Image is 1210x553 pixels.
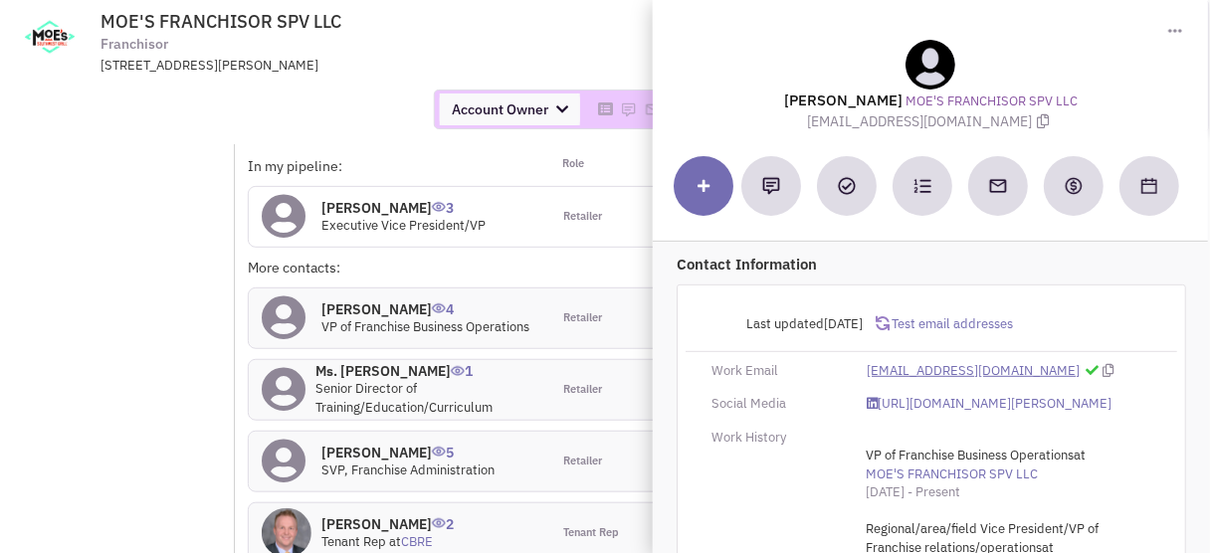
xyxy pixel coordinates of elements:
[677,254,1186,275] p: Contact Information
[1064,176,1084,196] img: Create a deal
[1141,178,1157,194] img: Schedule a Meeting
[867,395,1111,414] a: [URL][DOMAIN_NAME][PERSON_NAME]
[432,285,454,318] span: 4
[321,318,529,335] span: VP of Franchise Business Operations
[913,177,931,195] img: Subscribe to a cadence
[440,93,580,125] span: Account Owner
[563,382,602,398] span: Retailer
[988,176,1008,196] img: Send an email
[321,199,486,217] h4: [PERSON_NAME]
[432,303,446,313] img: icon-UserInteraction.png
[321,300,529,318] h4: [PERSON_NAME]
[321,444,495,461] h4: [PERSON_NAME]
[621,101,637,117] img: Please add to your accounts
[248,258,550,277] div: More contacts:
[699,429,854,448] div: Work History
[866,447,1074,463] span: VP of Franchise Business Operations
[866,465,1038,484] a: MOE'S FRANCHISOR SPV LLC
[890,315,1013,332] span: Test email addresses
[248,156,550,176] div: In my pipeline:
[563,310,602,326] span: Retailer
[699,305,876,343] div: Last updated
[645,101,661,117] img: Please add to your accounts
[321,515,454,533] h4: [PERSON_NAME]
[432,518,446,528] img: icon-UserInteraction.png
[807,112,1054,130] span: [EMAIL_ADDRESS][DOMAIN_NAME]
[315,380,493,416] span: Senior Director of Training/Education/Curriculum
[432,500,454,533] span: 2
[401,533,433,550] a: CBRE
[451,366,465,376] img: icon-UserInteraction.png
[563,454,602,469] span: Retailer
[432,429,454,461] span: 5
[321,461,495,478] span: SVP, Franchise Administration
[321,533,433,550] span: Tenant Rep at
[699,395,854,414] div: Social Media
[699,362,854,381] div: Work Email
[866,447,1086,482] span: at
[101,57,620,76] div: [STREET_ADDRESS][PERSON_NAME]
[101,10,341,33] span: MOE'S FRANCHISOR SPV LLC
[550,156,702,176] div: Role
[451,347,473,380] span: 1
[321,217,486,234] span: Executive Vice President/VP
[784,91,903,109] lable: [PERSON_NAME]
[838,177,856,195] img: Add a Task
[824,315,863,332] span: [DATE]
[906,92,1078,111] a: MOE'S FRANCHISOR SPV LLC
[867,362,1080,381] a: [EMAIL_ADDRESS][DOMAIN_NAME]
[866,483,960,500] span: [DATE] - Present
[563,525,619,541] span: Tenant Rep
[906,40,955,90] img: teammate.png
[101,34,168,55] span: Franchisor
[315,362,537,380] h4: Ms. [PERSON_NAME]
[432,184,454,217] span: 3
[563,209,602,225] span: Retailer
[762,177,780,195] img: Add a note
[432,202,446,212] img: icon-UserInteraction.png
[432,447,446,457] img: icon-UserInteraction.png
